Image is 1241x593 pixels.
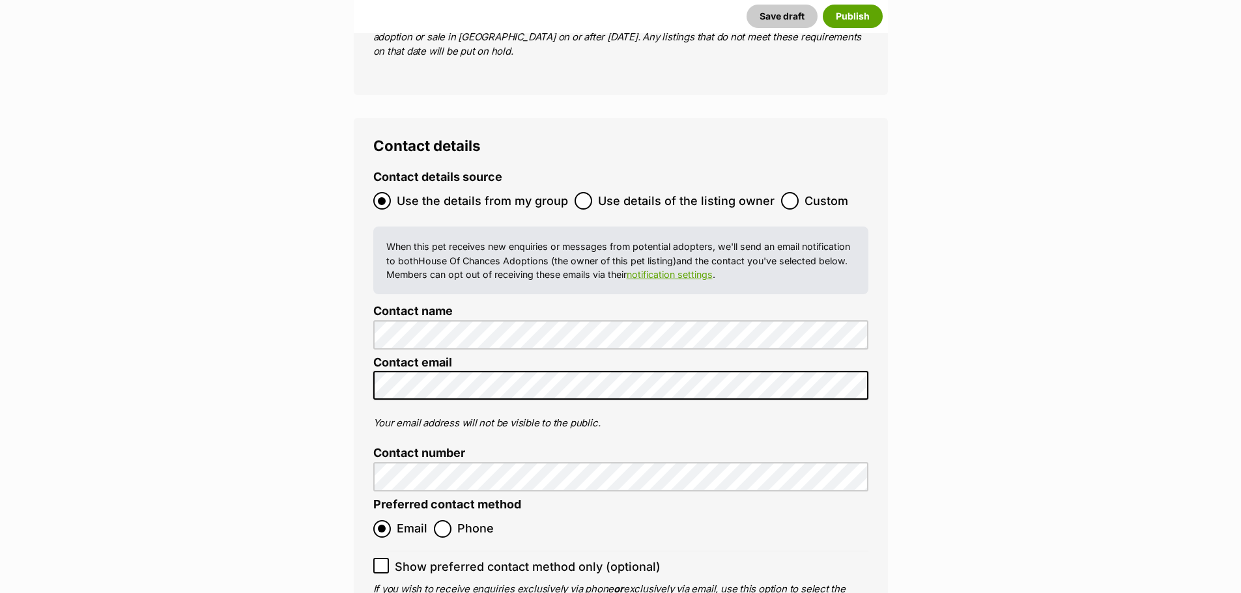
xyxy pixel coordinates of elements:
[418,255,676,266] span: House Of Chances Adoptions (the owner of this pet listing)
[397,192,568,210] span: Use the details from my group
[395,558,661,575] span: Show preferred contact method only (optional)
[373,356,868,370] label: Contact email
[747,5,818,28] button: Save draft
[598,192,775,210] span: Use details of the listing owner
[457,520,494,538] span: Phone
[373,305,868,318] label: Contact name
[373,447,868,460] label: Contact number
[373,498,521,512] label: Preferred contact method
[386,240,855,281] p: When this pet receives new enquiries or messages from potential adopters, we'll send an email not...
[373,137,481,154] span: Contact details
[373,171,502,184] label: Contact details source
[373,416,868,431] p: Your email address will not be visible to the public.
[627,269,713,280] a: notification settings
[397,520,427,538] span: Email
[823,5,883,28] button: Publish
[805,192,848,210] span: Custom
